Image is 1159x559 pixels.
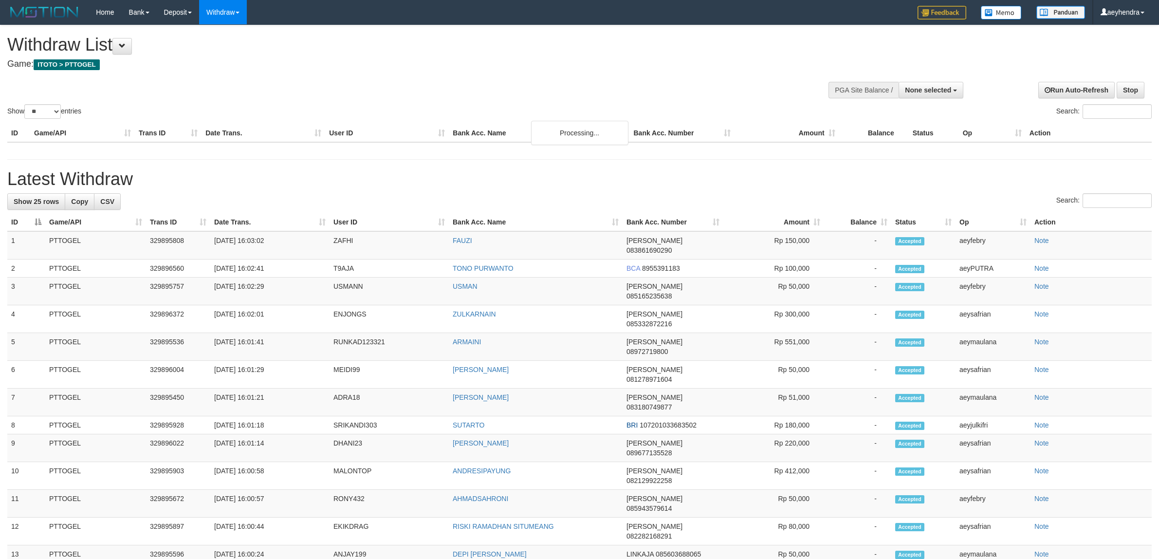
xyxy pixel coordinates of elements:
[330,278,449,305] td: USMANN
[7,104,81,119] label: Show entries
[210,361,330,389] td: [DATE] 16:01:29
[626,504,672,512] span: Copy 085943579614 to clipboard
[7,361,45,389] td: 6
[723,490,824,518] td: Rp 50,000
[30,124,135,142] th: Game/API
[626,338,682,346] span: [PERSON_NAME]
[626,282,682,290] span: [PERSON_NAME]
[1034,237,1049,244] a: Note
[210,434,330,462] td: [DATE] 16:01:14
[330,434,449,462] td: DHANI23
[7,231,45,260] td: 1
[735,124,839,142] th: Amount
[895,237,924,245] span: Accepted
[723,361,824,389] td: Rp 50,000
[723,434,824,462] td: Rp 220,000
[210,278,330,305] td: [DATE] 16:02:29
[1083,193,1152,208] input: Search:
[210,462,330,490] td: [DATE] 16:00:58
[449,213,623,231] th: Bank Acc. Name: activate to sort column ascending
[824,278,891,305] td: -
[330,213,449,231] th: User ID: activate to sort column ascending
[146,231,210,260] td: 329895808
[899,82,963,98] button: None selected
[146,462,210,490] td: 329895903
[45,518,146,545] td: PTTOGEL
[453,439,509,447] a: [PERSON_NAME]
[7,260,45,278] td: 2
[210,389,330,416] td: [DATE] 16:01:21
[891,213,956,231] th: Status: activate to sort column ascending
[45,462,146,490] td: PTTOGEL
[895,467,924,476] span: Accepted
[7,333,45,361] td: 5
[146,213,210,231] th: Trans ID: activate to sort column ascending
[14,198,59,205] span: Show 25 rows
[453,282,478,290] a: USMAN
[723,278,824,305] td: Rp 50,000
[7,305,45,333] td: 4
[895,311,924,319] span: Accepted
[895,551,924,559] span: Accepted
[45,305,146,333] td: PTTOGEL
[626,532,672,540] span: Copy 082282168291 to clipboard
[453,522,554,530] a: RISKI RAMADHAN SITUMEANG
[895,283,924,291] span: Accepted
[723,416,824,434] td: Rp 180,000
[453,550,527,558] a: DEPI [PERSON_NAME]
[956,278,1030,305] td: aeyfebry
[146,333,210,361] td: 329895536
[45,278,146,305] td: PTTOGEL
[45,361,146,389] td: PTTOGEL
[330,231,449,260] td: ZAFHI
[824,213,891,231] th: Balance: activate to sort column ascending
[918,6,966,19] img: Feedback.jpg
[626,237,682,244] span: [PERSON_NAME]
[453,310,496,318] a: ZULKARNAIN
[623,213,723,231] th: Bank Acc. Number: activate to sort column ascending
[1034,467,1049,475] a: Note
[100,198,114,205] span: CSV
[909,124,959,142] th: Status
[956,434,1030,462] td: aeysafrian
[210,260,330,278] td: [DATE] 16:02:41
[626,320,672,328] span: Copy 085332872216 to clipboard
[895,440,924,448] span: Accepted
[531,121,628,145] div: Processing...
[895,495,924,503] span: Accepted
[1117,82,1144,98] a: Stop
[824,361,891,389] td: -
[895,523,924,531] span: Accepted
[24,104,61,119] select: Showentries
[330,462,449,490] td: MALONTOP
[824,231,891,260] td: -
[1034,522,1049,530] a: Note
[453,421,484,429] a: SUTARTO
[723,213,824,231] th: Amount: activate to sort column ascending
[824,490,891,518] td: -
[723,518,824,545] td: Rp 80,000
[956,389,1030,416] td: aeymaulana
[626,495,682,503] span: [PERSON_NAME]
[723,389,824,416] td: Rp 51,000
[146,518,210,545] td: 329895897
[824,416,891,434] td: -
[330,518,449,545] td: EKIKDRAG
[45,389,146,416] td: PTTOGEL
[626,292,672,300] span: Copy 085165235638 to clipboard
[65,193,94,210] a: Copy
[824,389,891,416] td: -
[453,467,511,475] a: ANDRESIPAYUNG
[7,193,65,210] a: Show 25 rows
[453,495,508,503] a: AHMADSAHRONI
[626,439,682,447] span: [PERSON_NAME]
[146,389,210,416] td: 329895450
[7,59,763,69] h4: Game:
[325,124,449,142] th: User ID
[7,416,45,434] td: 8
[146,278,210,305] td: 329895757
[135,124,202,142] th: Trans ID
[7,124,30,142] th: ID
[45,260,146,278] td: PTTOGEL
[981,6,1022,19] img: Button%20Memo.svg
